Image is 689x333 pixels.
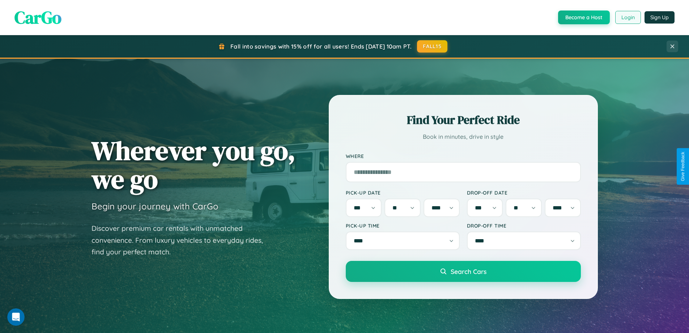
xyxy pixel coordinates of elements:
label: Where [346,153,581,159]
label: Pick-up Date [346,190,460,196]
div: Give Feedback [680,152,685,181]
button: Login [615,11,641,24]
span: Search Cars [451,267,486,275]
button: Search Cars [346,261,581,282]
label: Drop-off Date [467,190,581,196]
iframe: Intercom live chat [7,308,25,326]
button: Become a Host [558,11,610,24]
p: Book in minutes, drive in style [346,132,581,142]
h2: Find Your Perfect Ride [346,112,581,128]
span: Fall into savings with 15% off for all users! Ends [DATE] 10am PT. [230,43,412,50]
span: CarGo [14,5,61,29]
button: Sign Up [645,11,675,24]
button: FALL15 [417,40,447,53]
label: Pick-up Time [346,222,460,229]
h1: Wherever you go, we go [92,136,295,193]
h3: Begin your journey with CarGo [92,201,218,212]
label: Drop-off Time [467,222,581,229]
p: Discover premium car rentals with unmatched convenience. From luxury vehicles to everyday rides, ... [92,222,272,258]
